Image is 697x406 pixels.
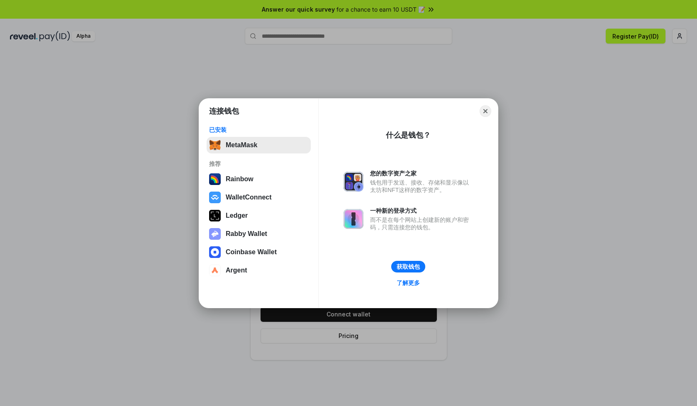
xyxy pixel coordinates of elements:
[207,189,311,206] button: WalletConnect
[226,194,272,201] div: WalletConnect
[397,263,420,270] div: 获取钱包
[207,207,311,224] button: Ledger
[226,230,267,238] div: Rabby Wallet
[480,105,491,117] button: Close
[226,267,247,274] div: Argent
[209,126,308,134] div: 已安装
[344,209,363,229] img: svg+xml,%3Csvg%20xmlns%3D%22http%3A%2F%2Fwww.w3.org%2F2000%2Fsvg%22%20fill%3D%22none%22%20viewBox...
[370,170,473,177] div: 您的数字资产之家
[386,130,431,140] div: 什么是钱包？
[207,262,311,279] button: Argent
[209,228,221,240] img: svg+xml,%3Csvg%20xmlns%3D%22http%3A%2F%2Fwww.w3.org%2F2000%2Fsvg%22%20fill%3D%22none%22%20viewBox...
[209,265,221,276] img: svg+xml,%3Csvg%20width%3D%2228%22%20height%3D%2228%22%20viewBox%3D%220%200%2028%2028%22%20fill%3D...
[370,216,473,231] div: 而不是在每个网站上创建新的账户和密码，只需连接您的钱包。
[209,246,221,258] img: svg+xml,%3Csvg%20width%3D%2228%22%20height%3D%2228%22%20viewBox%3D%220%200%2028%2028%22%20fill%3D...
[207,171,311,187] button: Rainbow
[370,207,473,214] div: 一种新的登录方式
[207,137,311,153] button: MetaMask
[392,277,425,288] a: 了解更多
[397,279,420,287] div: 了解更多
[209,139,221,151] img: svg+xml,%3Csvg%20fill%3D%22none%22%20height%3D%2233%22%20viewBox%3D%220%200%2035%2033%22%20width%...
[209,192,221,203] img: svg+xml,%3Csvg%20width%3D%2228%22%20height%3D%2228%22%20viewBox%3D%220%200%2028%2028%22%20fill%3D...
[209,210,221,221] img: svg+xml,%3Csvg%20xmlns%3D%22http%3A%2F%2Fwww.w3.org%2F2000%2Fsvg%22%20width%3D%2228%22%20height%3...
[344,172,363,192] img: svg+xml,%3Csvg%20xmlns%3D%22http%3A%2F%2Fwww.w3.org%2F2000%2Fsvg%22%20fill%3D%22none%22%20viewBox...
[207,244,311,260] button: Coinbase Wallet
[370,179,473,194] div: 钱包用于发送、接收、存储和显示像以太坊和NFT这样的数字资产。
[226,175,253,183] div: Rainbow
[226,141,257,149] div: MetaMask
[391,261,425,272] button: 获取钱包
[226,212,248,219] div: Ledger
[209,160,308,168] div: 推荐
[207,226,311,242] button: Rabby Wallet
[209,173,221,185] img: svg+xml,%3Csvg%20width%3D%22120%22%20height%3D%22120%22%20viewBox%3D%220%200%20120%20120%22%20fil...
[209,106,239,116] h1: 连接钱包
[226,248,277,256] div: Coinbase Wallet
